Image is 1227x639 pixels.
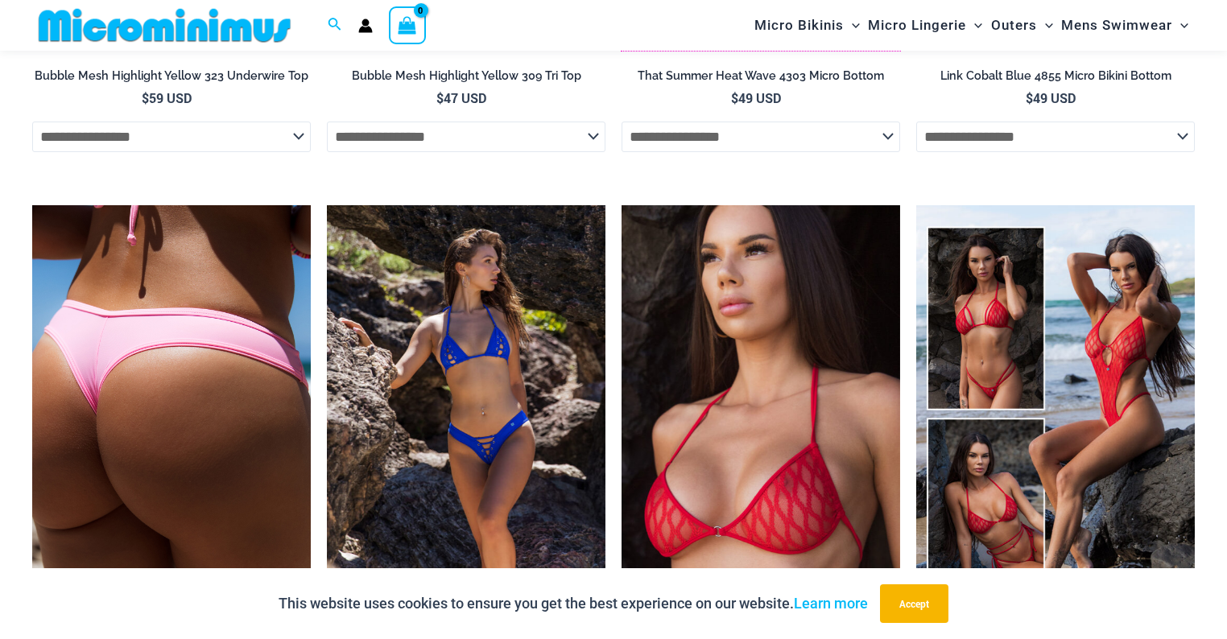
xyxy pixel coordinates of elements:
[794,595,868,612] a: Learn more
[327,68,605,89] a: Bubble Mesh Highlight Yellow 309 Tri Top
[32,68,311,84] h2: Bubble Mesh Highlight Yellow 323 Underwire Top
[622,68,900,84] h2: That Summer Heat Wave 4303 Micro Bottom
[328,15,342,35] a: Search icon link
[32,7,297,43] img: MM SHOP LOGO FLAT
[916,205,1195,623] a: Collection PackCrystal Waves 305 Tri Top 4149 Thong 01Crystal Waves 305 Tri Top 4149 Thong 01
[622,68,900,89] a: That Summer Heat Wave 4303 Micro Bottom
[731,89,738,106] span: $
[750,5,864,46] a: Micro BikinisMenu ToggleMenu Toggle
[279,592,868,616] p: This website uses cookies to ensure you get the best experience on our website.
[748,2,1195,48] nav: Site Navigation
[32,205,311,623] img: Link Pop Pink 4955 Bottom 02
[864,5,986,46] a: Micro LingerieMenu ToggleMenu Toggle
[987,5,1057,46] a: OutersMenu ToggleMenu Toggle
[142,89,192,106] bdi: 59 USD
[966,5,982,46] span: Menu Toggle
[754,5,844,46] span: Micro Bikinis
[916,68,1195,84] h2: Link Cobalt Blue 4855 Micro Bikini Bottom
[1026,89,1033,106] span: $
[142,89,149,106] span: $
[1057,5,1192,46] a: Mens SwimwearMenu ToggleMenu Toggle
[731,89,781,106] bdi: 49 USD
[880,584,948,623] button: Accept
[916,68,1195,89] a: Link Cobalt Blue 4855 Micro Bikini Bottom
[622,205,900,623] img: Crystal Waves 327 Halter Top 01
[1026,89,1076,106] bdi: 49 USD
[327,205,605,623] a: Link Cobalt Blue 3070 Top 4955 Bottom 03Link Cobalt Blue 3070 Top 4955 Bottom 04Link Cobalt Blue ...
[868,5,966,46] span: Micro Lingerie
[991,5,1037,46] span: Outers
[622,205,900,623] a: Crystal Waves 327 Halter Top 01Crystal Waves 327 Halter Top 4149 Thong 01Crystal Waves 327 Halter...
[327,68,605,84] h2: Bubble Mesh Highlight Yellow 309 Tri Top
[389,6,426,43] a: View Shopping Cart, empty
[1061,5,1172,46] span: Mens Swimwear
[436,89,444,106] span: $
[358,19,373,33] a: Account icon link
[32,68,311,89] a: Bubble Mesh Highlight Yellow 323 Underwire Top
[327,205,605,623] img: Link Cobalt Blue 3070 Top 4955 Bottom 03
[1172,5,1188,46] span: Menu Toggle
[916,205,1195,623] img: Collection Pack
[436,89,486,106] bdi: 47 USD
[1037,5,1053,46] span: Menu Toggle
[844,5,860,46] span: Menu Toggle
[32,205,311,623] a: Link Pop Pink 4955 Bottom 01Link Pop Pink 4955 Bottom 02Link Pop Pink 4955 Bottom 02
